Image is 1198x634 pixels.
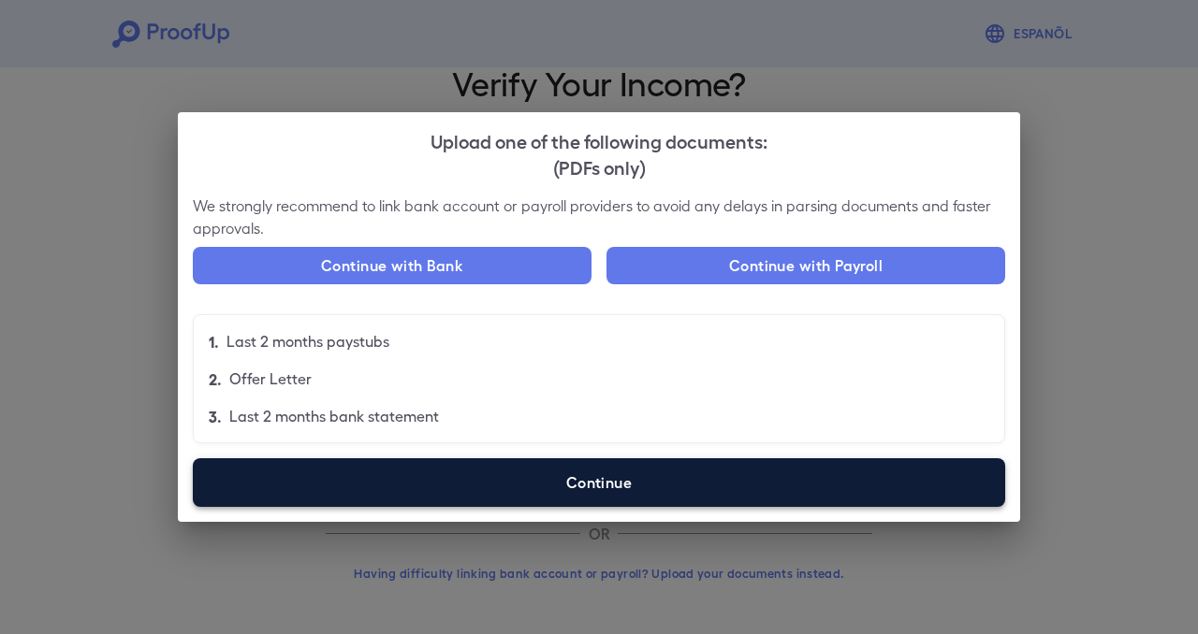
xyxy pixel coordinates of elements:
p: Last 2 months paystubs [226,330,389,353]
p: 2. [209,367,222,390]
div: (PDFs only) [193,153,1005,180]
button: Continue with Payroll [606,247,1005,284]
p: Offer Letter [229,367,312,390]
label: Continue [193,458,1005,507]
h2: Upload one of the following documents: [178,112,1020,195]
p: 3. [209,405,222,427]
p: 1. [209,330,219,353]
p: Last 2 months bank statement [229,405,439,427]
button: Continue with Bank [193,247,592,284]
p: We strongly recommend to link bank account or payroll providers to avoid any delays in parsing do... [193,195,1005,239]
